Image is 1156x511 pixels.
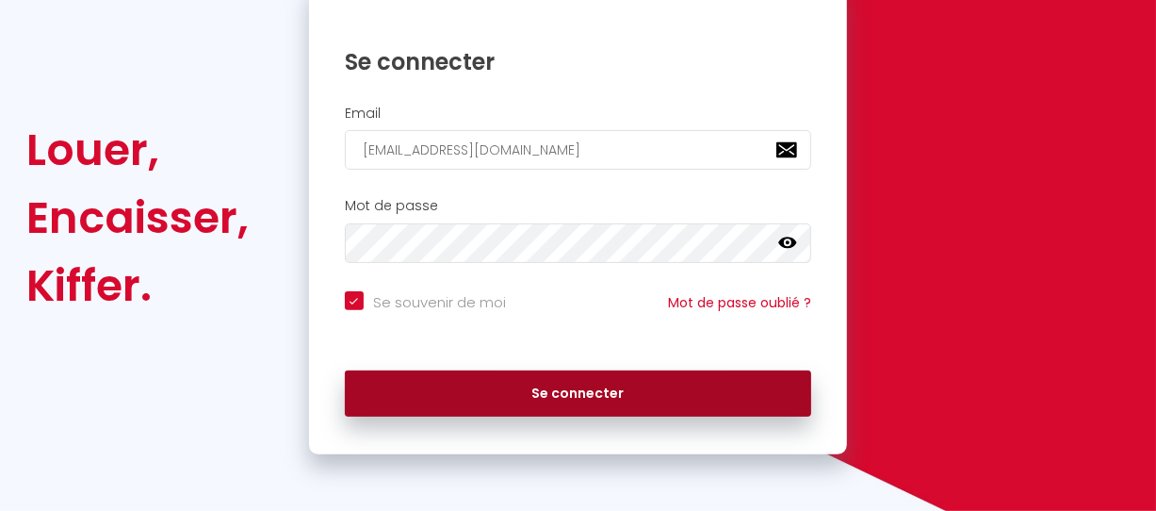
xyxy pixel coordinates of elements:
button: Se connecter [345,371,812,418]
div: Louer, [27,116,250,184]
div: Kiffer. [27,252,250,320]
div: Encaisser, [27,184,250,252]
h1: Se connecter [345,47,812,76]
input: Ton Email [345,130,812,170]
h2: Mot de passe [345,198,812,214]
h2: Email [345,106,812,122]
a: Mot de passe oublié ? [668,293,811,312]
